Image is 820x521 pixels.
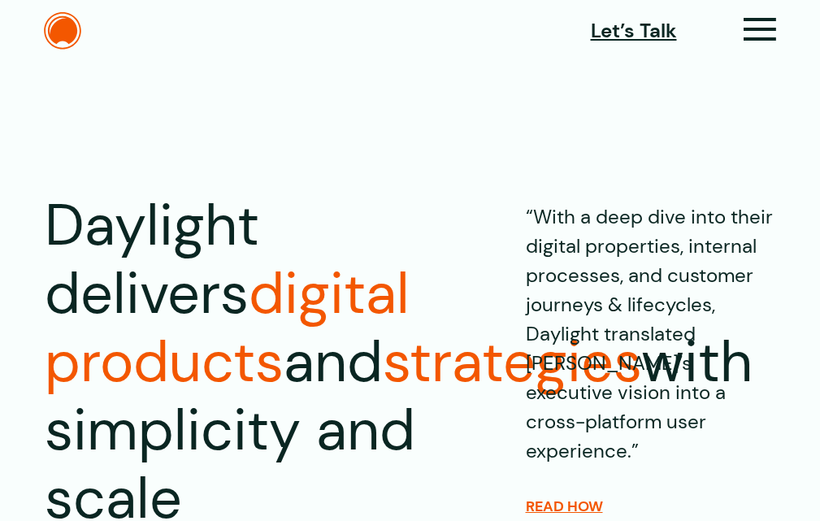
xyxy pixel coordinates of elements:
span: digital products [45,257,410,399]
p: “With a deep dive into their digital properties, internal processes, and customer journeys & life... [526,192,776,466]
a: READ HOW [526,497,603,515]
a: Let’s Talk [591,16,677,46]
img: The Daylight Studio Logo [44,12,81,50]
span: strategies [383,325,641,399]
